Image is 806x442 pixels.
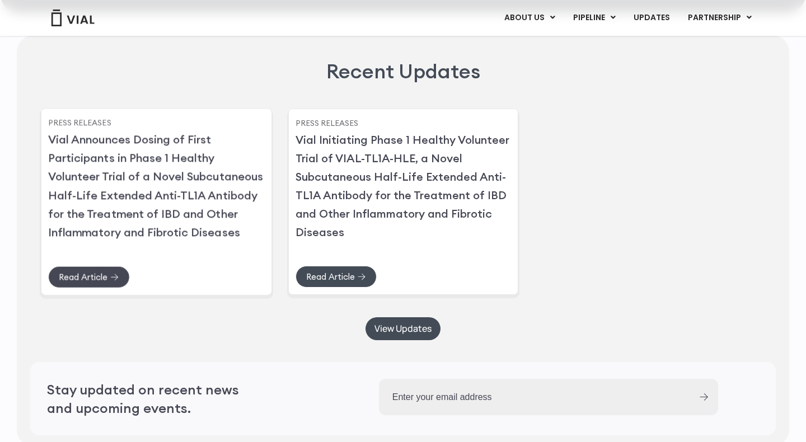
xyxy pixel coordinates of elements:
[296,133,509,239] a: Vial Initiating Phase 1 Healthy Volunteer Trial of VIAL-TL1A-HLE, a Novel Subcutaneous Half-Life ...
[296,118,358,128] a: Press Releases
[365,317,441,340] a: View Updates
[700,393,708,401] input: Submit
[48,266,130,288] a: Read Article
[50,10,95,26] img: Vial Logo
[296,266,377,288] a: Read Article
[48,133,263,239] a: Vial Announces Dosing of First Participants in Phase 1 Healthy Volunteer Trial of a Novel Subcuta...
[374,325,432,333] span: View Updates
[379,379,690,415] input: Enter your email address
[47,380,265,417] h2: Stay updated on recent news and upcoming events.
[564,8,624,27] a: PIPELINEMenu Toggle
[495,8,564,27] a: ABOUT USMenu Toggle
[48,117,111,128] a: Press Releases
[306,272,355,281] span: Read Article
[679,8,761,27] a: PARTNERSHIPMenu Toggle
[59,273,107,281] span: Read Article
[326,58,480,85] h2: Recent Updates
[625,8,678,27] a: UPDATES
